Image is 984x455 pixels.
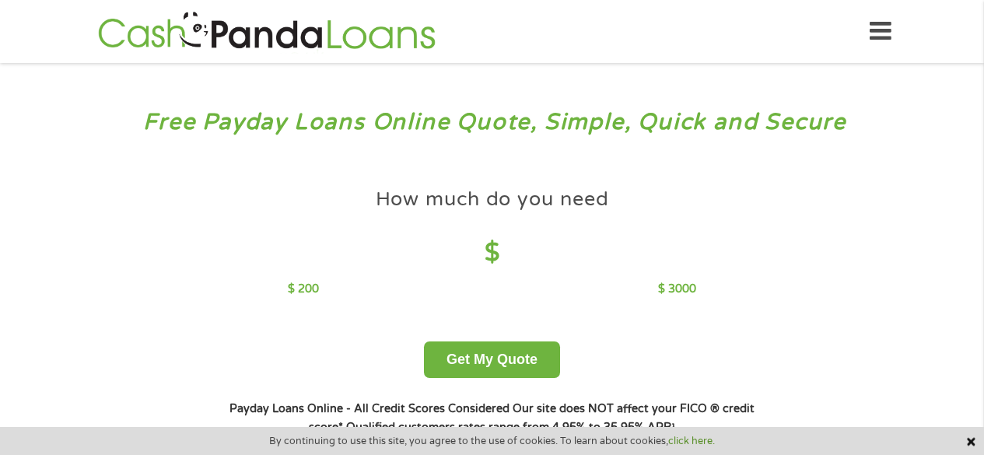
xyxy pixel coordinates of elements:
button: Get My Quote [424,341,560,378]
strong: Qualified customers rates range from 4.95% to 35.95% APR¹ [346,421,675,434]
span: By continuing to use this site, you agree to the use of cookies. To learn about cookies, [269,436,715,446]
a: click here. [668,435,715,447]
h3: Free Payday Loans Online Quote, Simple, Quick and Secure [45,108,940,137]
img: GetLoanNow Logo [93,9,440,54]
strong: Payday Loans Online - All Credit Scores Considered [229,402,510,415]
h4: How much do you need [376,187,609,212]
p: $ 200 [288,281,319,298]
p: $ 3000 [658,281,696,298]
strong: Our site does NOT affect your FICO ® credit score* [309,402,755,434]
h4: $ [288,237,696,269]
